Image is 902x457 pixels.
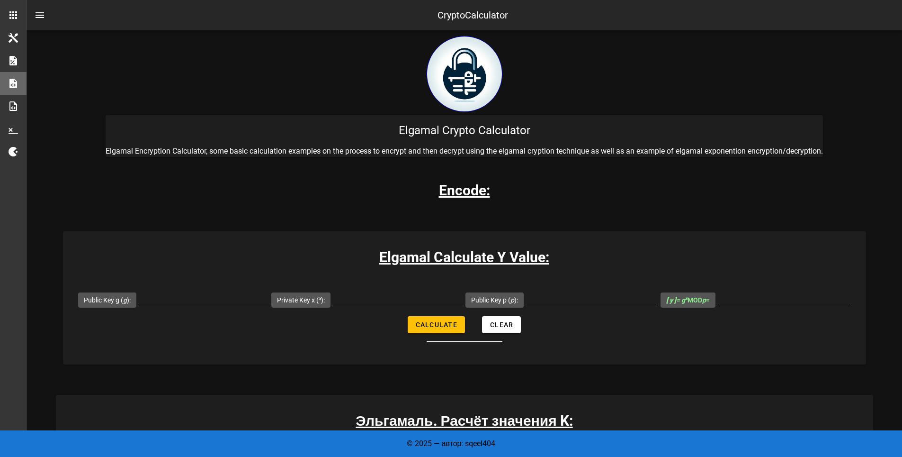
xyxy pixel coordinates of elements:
i: = g [666,296,688,304]
h3: Elgamal Calculate Y Value: [63,247,866,268]
span: Calculate [415,321,457,329]
sup: x [685,295,688,302]
a: home [427,105,502,114]
label: Public Key p ( ): [471,295,518,305]
b: [ y ] [666,296,676,304]
button: Calculate [408,316,465,333]
i: g [123,296,127,304]
i: p [510,296,514,304]
span: © 2025 — автор: sqeel404 [407,439,496,448]
span: Clear [490,321,513,329]
button: Clear [482,316,521,333]
label: Private Key x ( ): [277,295,325,305]
div: Elgamal Crypto Calculator [106,115,823,146]
p: Elgamal Encryption Calculator, some basic calculation examples on the process to encrypt and then... [106,146,823,157]
button: nav-menu-toggle [28,4,51,27]
i: p [702,296,706,304]
sup: x [319,295,321,302]
h3: Encode: [439,180,490,201]
label: Public Key g ( ): [84,295,131,305]
span: MOD = [666,296,710,304]
h3: Эльгамаль. Расчёт значения K: [56,410,873,431]
img: encryption logo [427,36,502,112]
div: CryptoCalculator [438,8,508,22]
